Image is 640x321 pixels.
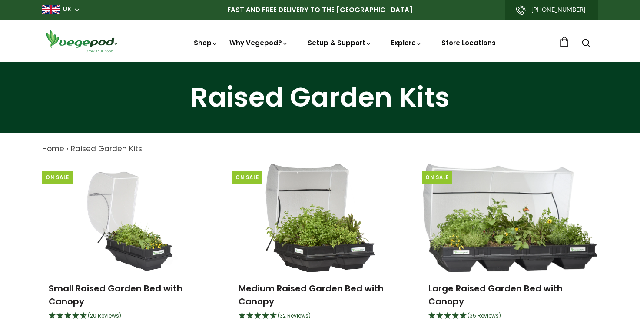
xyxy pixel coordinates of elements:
[11,84,629,111] h1: Raised Garden Kits
[441,38,496,47] a: Store Locations
[468,312,501,319] span: 4.69 Stars - 35 Reviews
[66,144,69,154] span: ›
[278,312,311,319] span: 4.66 Stars - 32 Reviews
[239,282,384,308] a: Medium Raised Garden Bed with Canopy
[88,312,121,319] span: 4.75 Stars - 20 Reviews
[308,38,372,47] a: Setup & Support
[78,164,182,272] img: Small Raised Garden Bed with Canopy
[423,164,597,272] img: Large Raised Garden Bed with Canopy
[265,164,375,272] img: Medium Raised Garden Bed with Canopy
[63,5,71,14] a: UK
[229,38,288,47] a: Why Vegepod?
[71,144,142,154] a: Raised Garden Kits
[582,40,590,49] a: Search
[42,144,598,155] nav: breadcrumbs
[42,144,64,154] a: Home
[428,282,563,308] a: Large Raised Garden Bed with Canopy
[42,5,60,14] img: gb_large.png
[42,29,120,53] img: Vegepod
[391,38,422,47] a: Explore
[194,38,218,47] a: Shop
[49,282,182,308] a: Small Raised Garden Bed with Canopy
